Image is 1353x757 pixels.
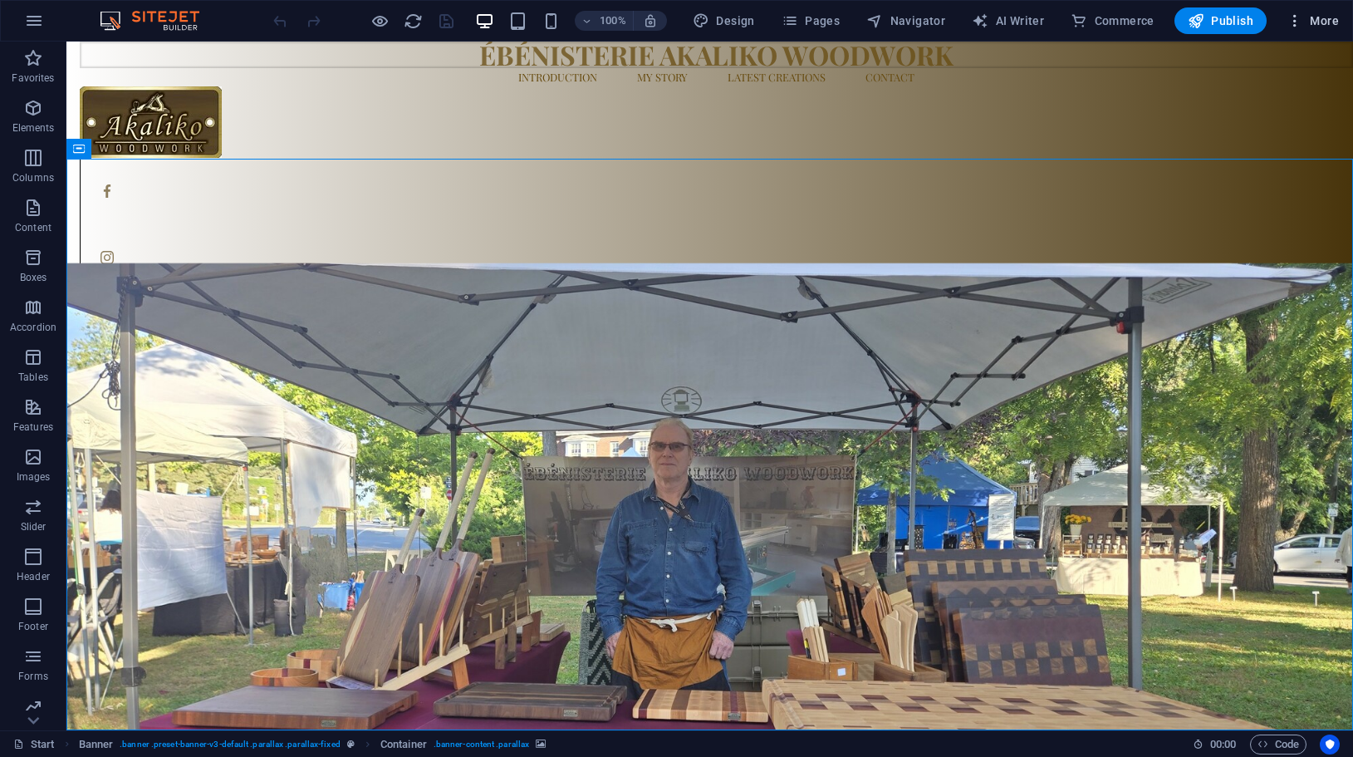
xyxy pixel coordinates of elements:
[860,7,952,34] button: Navigator
[17,470,51,484] p: Images
[536,740,546,749] i: This element contains a background
[693,12,755,29] span: Design
[10,321,56,334] p: Accordion
[18,670,48,683] p: Forms
[18,371,48,384] p: Tables
[1250,735,1306,755] button: Code
[600,11,626,31] h6: 100%
[79,735,547,755] nav: breadcrumb
[20,271,47,284] p: Boxes
[21,520,47,533] p: Slider
[1188,12,1253,29] span: Publish
[1174,7,1267,34] button: Publish
[370,11,390,31] button: Click here to leave preview mode and continue editing
[12,71,54,85] p: Favorites
[1287,12,1339,29] span: More
[972,12,1044,29] span: AI Writer
[643,13,658,28] i: On resize automatically adjust zoom level to fit chosen device.
[1071,12,1154,29] span: Commerce
[17,570,50,583] p: Header
[1320,735,1340,755] button: Usercentrics
[79,735,114,755] span: Click to select. Double-click to edit
[404,12,423,31] i: Reload page
[1222,738,1224,750] span: :
[782,12,840,29] span: Pages
[1210,735,1236,755] span: 00 00
[434,735,529,755] span: . banner-content .parallax
[380,735,427,755] span: Click to select. Double-click to edit
[403,11,423,31] button: reload
[13,735,55,755] a: Click to cancel selection. Double-click to open Pages
[96,11,220,31] img: Editor Logo
[775,7,846,34] button: Pages
[18,620,48,633] p: Footer
[347,740,355,749] i: This element is a customizable preset
[12,121,55,135] p: Elements
[1064,7,1161,34] button: Commerce
[12,171,54,184] p: Columns
[1193,735,1237,755] h6: Session time
[15,221,51,234] p: Content
[965,7,1051,34] button: AI Writer
[13,420,53,434] p: Features
[1280,7,1346,34] button: More
[120,735,340,755] span: . banner .preset-banner-v3-default .parallax .parallax-fixed
[1257,735,1299,755] span: Code
[575,11,634,31] button: 100%
[866,12,945,29] span: Navigator
[686,7,762,34] div: Design (Ctrl+Alt+Y)
[686,7,762,34] button: Design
